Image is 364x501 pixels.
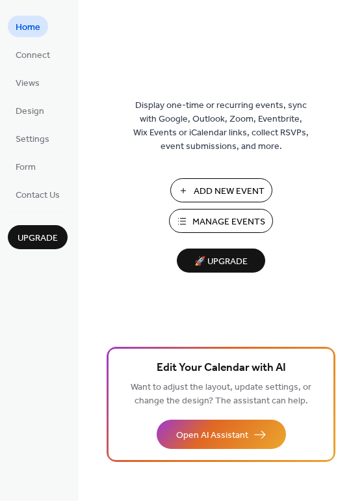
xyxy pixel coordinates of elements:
[176,429,248,442] span: Open AI Assistant
[8,225,68,249] button: Upgrade
[8,128,57,149] a: Settings
[18,232,58,245] span: Upgrade
[8,72,47,93] a: Views
[157,420,286,449] button: Open AI Assistant
[194,185,265,198] span: Add New Event
[16,21,40,34] span: Home
[8,44,58,65] a: Connect
[8,156,44,177] a: Form
[8,183,68,205] a: Contact Us
[177,249,265,273] button: 🚀 Upgrade
[8,100,52,121] a: Design
[16,77,40,90] span: Views
[133,99,309,154] span: Display one-time or recurring events, sync with Google, Outlook, Zoom, Eventbrite, Wix Events or ...
[192,215,265,229] span: Manage Events
[16,161,36,174] span: Form
[8,16,48,37] a: Home
[16,133,49,146] span: Settings
[16,189,60,202] span: Contact Us
[185,253,257,271] span: 🚀 Upgrade
[131,379,311,410] span: Want to adjust the layout, update settings, or change the design? The assistant can help.
[169,209,273,233] button: Manage Events
[157,359,286,377] span: Edit Your Calendar with AI
[16,105,44,118] span: Design
[170,178,272,202] button: Add New Event
[16,49,50,62] span: Connect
